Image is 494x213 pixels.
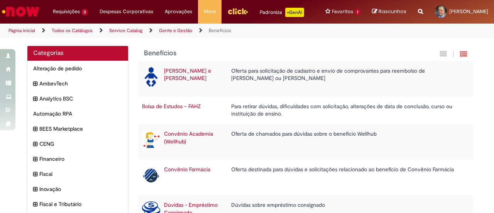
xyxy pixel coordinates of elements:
span: Analytics BSC [39,95,122,102]
a: Gente e Gestão [159,27,192,34]
h2: Categorias [33,50,122,57]
i: expandir categoria Analytics BSC [33,95,37,103]
img: ServiceNow [1,4,41,19]
div: expandir categoria BEES Marketplace BEES Marketplace [27,121,128,136]
a: Convênio Academia (Wellhub) [164,130,213,145]
td: Oferta de chamados para dúvidas sobre o benefício Wellhub [227,124,465,160]
div: expandir categoria Inovação Inovação [27,181,128,197]
span: Inovação [39,185,122,193]
a: Benefícios [209,27,231,34]
span: BEES Marketplace [39,125,122,133]
span: | [453,50,454,59]
tr: Convênio Farmácia Convênio Farmácia Oferta destinada para dúvidas e solicitações relacionado ao b... [138,160,473,195]
a: Todos os Catálogos [52,27,93,34]
span: 3 [81,9,88,15]
img: click_logo_yellow_360x200.png [227,5,248,17]
a: Rascunhos [372,8,406,15]
span: AmbevTech [39,80,122,87]
span: Favoritos [332,8,353,15]
span: Aprovações [165,8,192,15]
i: expandir categoria Fiscal e Tributário [33,200,37,209]
span: CENG [39,140,122,148]
i: expandir categoria Fiscal [33,170,37,179]
i: expandir categoria Inovação [33,185,37,194]
tr: Bolsa de Estudos – FAHZ Para retirar dúvidas, dificuldades com solicitação, alterações de data de... [138,97,473,124]
span: More [204,8,216,15]
div: expandir categoria Fiscal Fiscal [27,166,128,182]
a: Página inicial [8,27,35,34]
a: Bolsa de Estudos – FAHZ [142,103,201,110]
img: Convênio Farmácia [142,166,160,185]
div: expandir categoria AmbevTech AmbevTech [27,76,128,91]
div: expandir categoria Fiscal e Tributário Fiscal e Tributário [27,196,128,212]
div: expandir categoria Financeiro Financeiro [27,151,128,167]
a: Service Catalog [109,27,142,34]
span: Rascunhos [379,8,406,15]
h1: {"description":null,"title":"Benefícios"} Categoria [144,49,384,57]
i: expandir categoria CENG [33,140,37,148]
a: [PERSON_NAME] e [PERSON_NAME] [164,67,211,82]
span: Requisições [53,8,80,15]
span: Despesas Corporativas [100,8,153,15]
tr: Convênio Academia (Wellhub) Convênio Academia (Wellhub) Oferta de chamados para dúvidas sobre o b... [138,124,473,160]
span: Financeiro [39,155,122,163]
i: expandir categoria BEES Marketplace [33,125,37,133]
span: 1 [355,9,360,15]
span: Fiscal e Tributário [39,200,122,208]
i: expandir categoria Financeiro [33,155,37,164]
tr: Auxílio Creche e Babá [PERSON_NAME] e [PERSON_NAME] Oferta para solicitação de cadastro e envio d... [138,61,473,97]
ul: Trilhas de página [6,24,323,38]
div: Alteração de pedido [27,61,128,76]
span: Automação RPA [33,110,122,118]
div: expandir categoria Analytics BSC Analytics BSC [27,91,128,106]
i: expandir categoria AmbevTech [33,80,37,88]
span: Fiscal [39,170,122,178]
span: Alteração de pedido [33,65,122,72]
td: Oferta destinada para dúvidas e solicitações relacionado ao benefício de Convênio Farmácia [227,160,465,195]
td: Oferta para solicitação de cadastro e envio de comprovantes para reembolso de [PERSON_NAME] ou [P... [227,61,465,97]
img: Convênio Academia (Wellhub) [142,130,160,150]
div: expandir categoria CENG CENG [27,136,128,152]
p: +GenAi [285,8,304,17]
i: Exibição em cartão [440,50,447,58]
a: Convênio Farmácia [164,166,210,173]
td: Para retirar dúvidas, dificuldades com solicitação, alterações de data de conclusão, curso ou ins... [227,97,465,124]
div: Automação RPA [27,106,128,121]
img: Auxílio Creche e Babá [142,67,160,87]
div: Padroniza [260,8,304,17]
span: [PERSON_NAME] [449,8,488,15]
i: Exibição de grade [460,50,467,58]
